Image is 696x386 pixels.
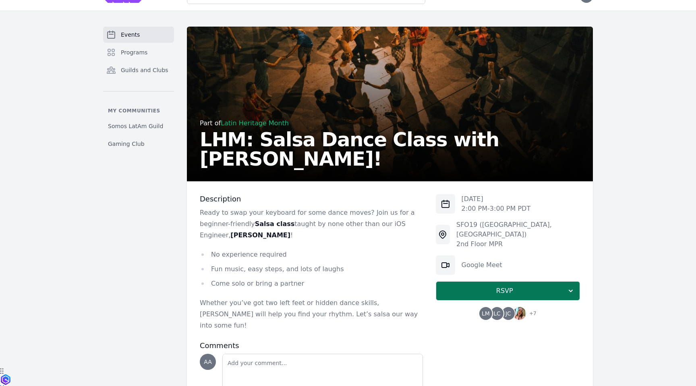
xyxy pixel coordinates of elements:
span: Guilds and Clubs [121,66,168,74]
h2: LHM: Salsa Dance Class with [PERSON_NAME]! [200,130,580,168]
span: AA [204,359,212,365]
span: Somos LatAm Guild [108,122,163,130]
span: LC [493,311,501,316]
p: My communities [103,108,174,114]
div: Part of [200,118,580,128]
nav: Sidebar [103,27,174,151]
span: JC [505,311,511,316]
p: [DATE] [462,194,531,204]
li: No experience required [200,249,423,260]
span: RSVP [443,286,567,296]
strong: [PERSON_NAME] [230,231,290,239]
h3: Comments [200,341,423,351]
span: LM [482,311,490,316]
span: Gaming Club [108,140,145,148]
a: Latin Heritage Month [221,119,289,127]
p: Ready to swap your keyboard for some dance moves? Join us for a beginner-friendly taught by none ... [200,207,423,241]
a: Google Meet [462,261,502,269]
a: Programs [103,44,174,60]
span: + 7 [524,309,536,320]
div: 2nd Floor MPR [456,239,580,249]
span: Events [121,31,140,39]
strong: Salsa class [255,220,295,228]
a: Gaming Club [103,137,174,151]
span: Programs [121,48,147,56]
a: Guilds and Clubs [103,62,174,78]
li: Come solo or bring a partner [200,278,423,289]
a: Somos LatAm Guild [103,119,174,133]
li: Fun music, easy steps, and lots of laughs [200,264,423,275]
p: Whether you’ve got two left feet or hidden dance skills, [PERSON_NAME] will help you find your rh... [200,297,423,331]
p: 2:00 PM - 3:00 PM PDT [462,204,531,214]
button: RSVP [436,281,580,301]
h3: Description [200,194,423,204]
div: SFO19 ([GEOGRAPHIC_DATA], [GEOGRAPHIC_DATA]) [456,220,580,239]
a: Events [103,27,174,43]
